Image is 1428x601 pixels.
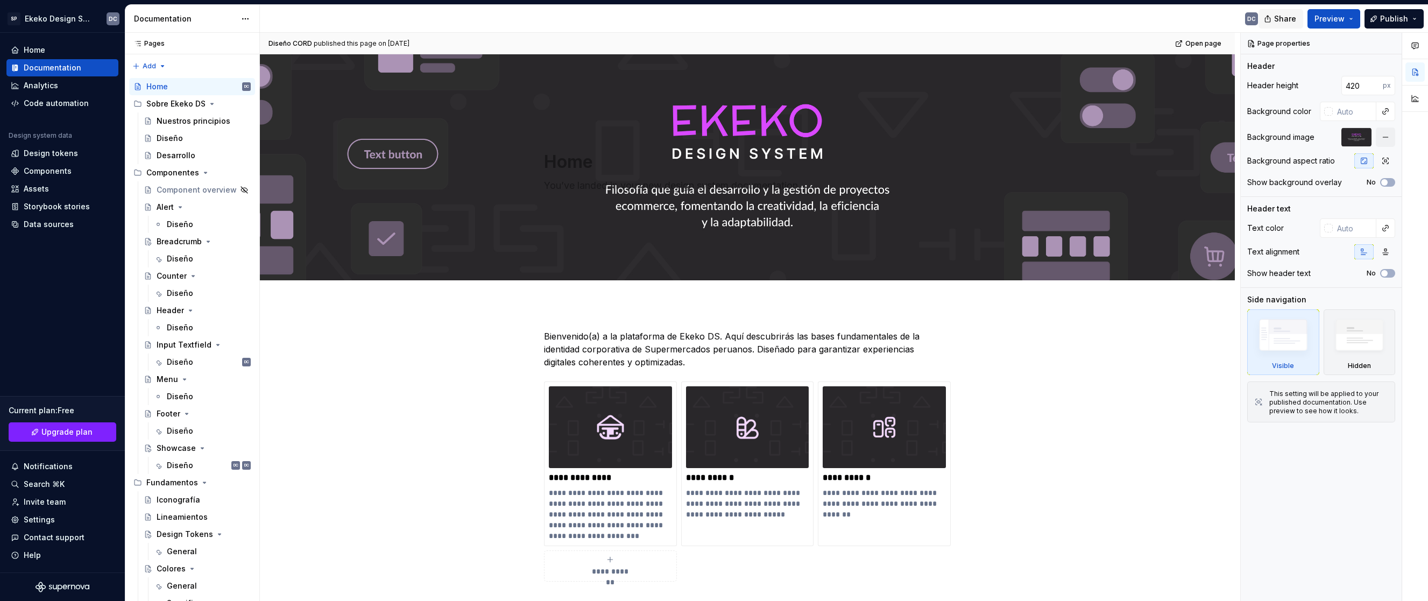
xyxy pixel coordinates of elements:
div: DC [1247,15,1256,23]
div: Diseño [167,426,193,436]
div: Invite team [24,497,66,507]
a: Code automation [6,95,118,112]
div: Colores [157,563,186,574]
div: Design Tokens [157,529,213,540]
a: Component overview [139,181,255,199]
div: This setting will be applied to your published documentation. Use preview to see how it looks. [1269,390,1388,415]
input: Auto [1333,218,1376,238]
div: Diseño [167,322,193,333]
button: Preview [1307,9,1360,29]
input: Auto [1333,102,1376,121]
div: SP [8,12,20,25]
div: Fundamentos [146,477,198,488]
a: Diseño [150,216,255,233]
div: Diseño [167,460,193,471]
div: Nuestros principios [157,116,230,126]
button: SPEkeko Design SystemDC [2,7,123,30]
a: Showcase [139,440,255,457]
div: DC [244,357,249,367]
div: Home [146,81,168,92]
span: Upgrade plan [41,427,93,437]
div: Breadcrumb [157,236,202,247]
button: Help [6,547,118,564]
a: Analytics [6,77,118,94]
div: Documentation [24,62,81,73]
span: Diseño CORD [268,39,312,48]
div: Header [1247,61,1275,72]
div: Showcase [157,443,196,454]
div: Show background overlay [1247,177,1342,188]
div: Counter [157,271,187,281]
div: Code automation [24,98,89,109]
div: Fundamentos [129,474,255,491]
div: Current plan : Free [9,405,116,416]
a: Diseño [150,388,255,405]
div: Assets [24,183,49,194]
div: Alert [157,202,174,213]
div: Componentes [129,164,255,181]
a: HomeDC [129,78,255,95]
a: Iconografía [139,491,255,508]
div: General [167,546,197,557]
a: Components [6,162,118,180]
div: Design tokens [24,148,78,159]
div: Diseño [157,133,183,144]
img: aafe8a08-7856-40d6-8523-1251fe4fe1d0.png [823,386,946,468]
div: Visible [1247,309,1319,375]
p: Bienvenido(a) a la plataforma de Ekeko DS. Aquí descubrirás las bases fundamentales de la identid... [544,330,951,369]
div: Analytics [24,80,58,91]
div: Header [157,305,184,316]
div: Home [24,45,45,55]
div: Visible [1272,362,1294,370]
div: Diseño [167,253,193,264]
a: Diseño [150,422,255,440]
a: Header [139,302,255,319]
a: Settings [6,511,118,528]
div: Diseño [167,288,193,299]
div: DC [109,15,117,23]
div: DC [244,460,249,471]
a: Breadcrumb [139,233,255,250]
div: Component overview [157,185,237,195]
a: Storybook stories [6,198,118,215]
a: Footer [139,405,255,422]
div: Lineamientos [157,512,208,522]
a: Lineamientos [139,508,255,526]
button: Publish [1365,9,1424,29]
a: Alert [139,199,255,216]
a: Diseño [150,250,255,267]
div: Componentes [146,167,199,178]
a: DiseñoDCDC [150,457,255,474]
div: Search ⌘K [24,479,65,490]
a: Colores [139,560,255,577]
div: Input Textfield [157,340,211,350]
div: Header text [1247,203,1291,214]
div: Diseño [167,357,193,367]
a: Desarrollo [139,147,255,164]
span: Open page [1185,39,1221,48]
div: Diseño [167,391,193,402]
div: DC [234,460,238,471]
span: Preview [1314,13,1345,24]
div: Footer [157,408,180,419]
a: Design tokens [6,145,118,162]
a: Invite team [6,493,118,511]
button: Add [129,59,169,74]
a: Diseño [150,319,255,336]
div: Text alignment [1247,246,1299,257]
label: No [1367,178,1376,187]
a: Nuestros principios [139,112,255,130]
div: Design system data [9,131,72,140]
a: Design Tokens [139,526,255,543]
div: Show header text [1247,268,1311,279]
div: Data sources [24,219,74,230]
button: Share [1259,9,1303,29]
div: Settings [24,514,55,525]
div: Hidden [1348,362,1371,370]
a: Open page [1172,36,1226,51]
a: Input Textfield [139,336,255,353]
div: Ekeko Design System [25,13,94,24]
div: Pages [129,39,165,48]
p: px [1383,81,1391,90]
div: Diseño [167,219,193,230]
